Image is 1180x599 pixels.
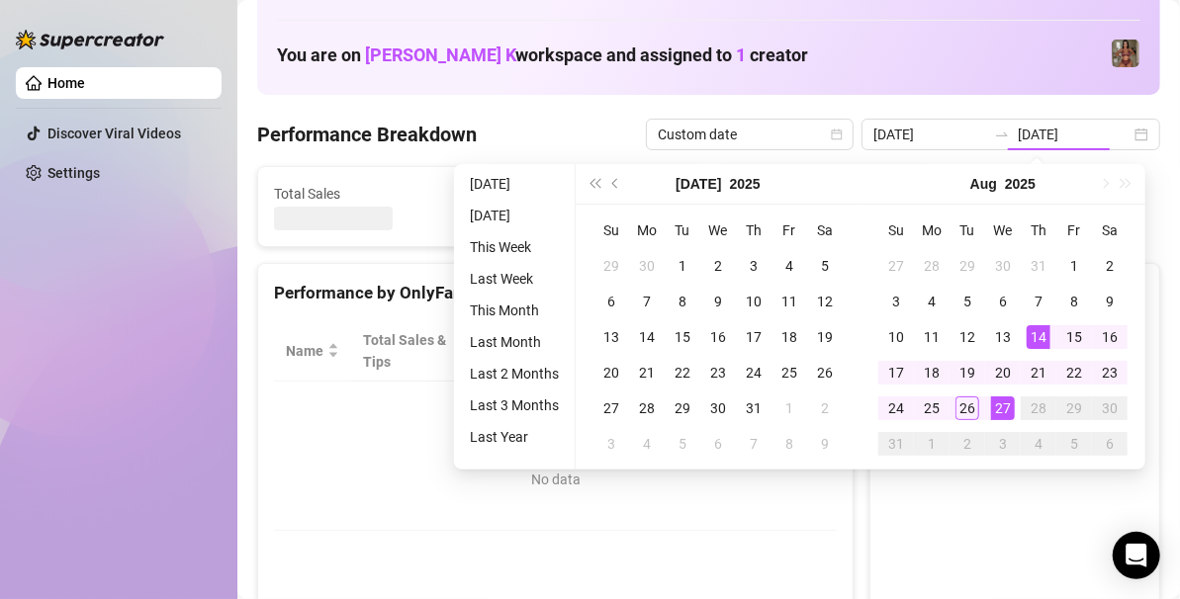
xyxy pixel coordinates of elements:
span: Custom date [658,120,842,149]
div: Sales by OnlyFans Creator [886,280,1143,306]
a: Home [47,75,85,91]
input: End date [1018,124,1131,145]
span: Messages Sent [734,183,914,205]
span: Name [286,340,323,362]
div: No data [294,469,817,490]
a: Discover Viral Videos [47,126,181,141]
img: Greek [1112,40,1139,67]
h1: You are on workspace and assigned to creator [277,44,808,66]
a: Settings [47,165,100,181]
span: Total Sales & Tips [363,329,448,373]
th: Total Sales & Tips [351,321,476,382]
h4: Performance Breakdown [257,121,477,148]
div: Est. Hours Worked [488,329,578,373]
span: calendar [831,128,843,140]
span: to [994,127,1010,142]
th: Sales / Hour [604,321,705,382]
div: Open Intercom Messenger [1113,532,1160,579]
span: Sales / Hour [616,329,678,373]
span: Total Sales [274,183,454,205]
img: logo-BBDzfeDw.svg [16,30,164,49]
span: Active Chats [503,183,683,205]
th: Chat Conversion [706,321,838,382]
input: Start date [873,124,986,145]
span: swap-right [994,127,1010,142]
span: Chat Conversion [718,329,810,373]
span: [PERSON_NAME] K [365,44,515,65]
div: Performance by OnlyFans Creator [274,280,837,306]
span: 1 [736,44,746,65]
th: Name [274,321,351,382]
